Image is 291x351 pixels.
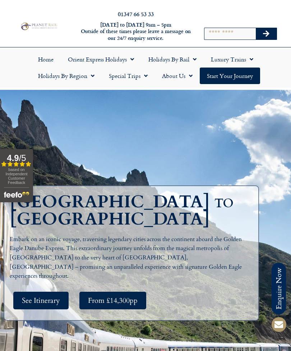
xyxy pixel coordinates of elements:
a: 01347 66 53 33 [118,10,154,18]
a: Holidays by Rail [141,51,204,68]
h1: [GEOGRAPHIC_DATA] to [GEOGRAPHIC_DATA] [10,193,257,228]
a: Orient Express Holidays [61,51,141,68]
span: See Itinerary [22,296,60,305]
a: About Us [155,68,200,84]
a: Holidays by Region [31,68,102,84]
a: Luxury Trains [204,51,260,68]
a: Start your Journey [200,68,260,84]
button: Search [256,28,277,40]
a: From £14,300pp [79,292,146,309]
img: Planet Rail Train Holidays Logo [19,22,58,31]
h6: [DATE] to [DATE] 9am – 5pm Outside of these times please leave a message on our 24/7 enquiry serv... [79,22,192,42]
nav: Menu [4,51,287,84]
a: Home [31,51,61,68]
p: Embark on an iconic voyage, traversing legendary cities across the continent aboard the Golden Ea... [10,235,253,281]
a: See Itinerary [13,292,69,309]
span: From £14,300pp [88,296,138,305]
a: Special Trips [102,68,155,84]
